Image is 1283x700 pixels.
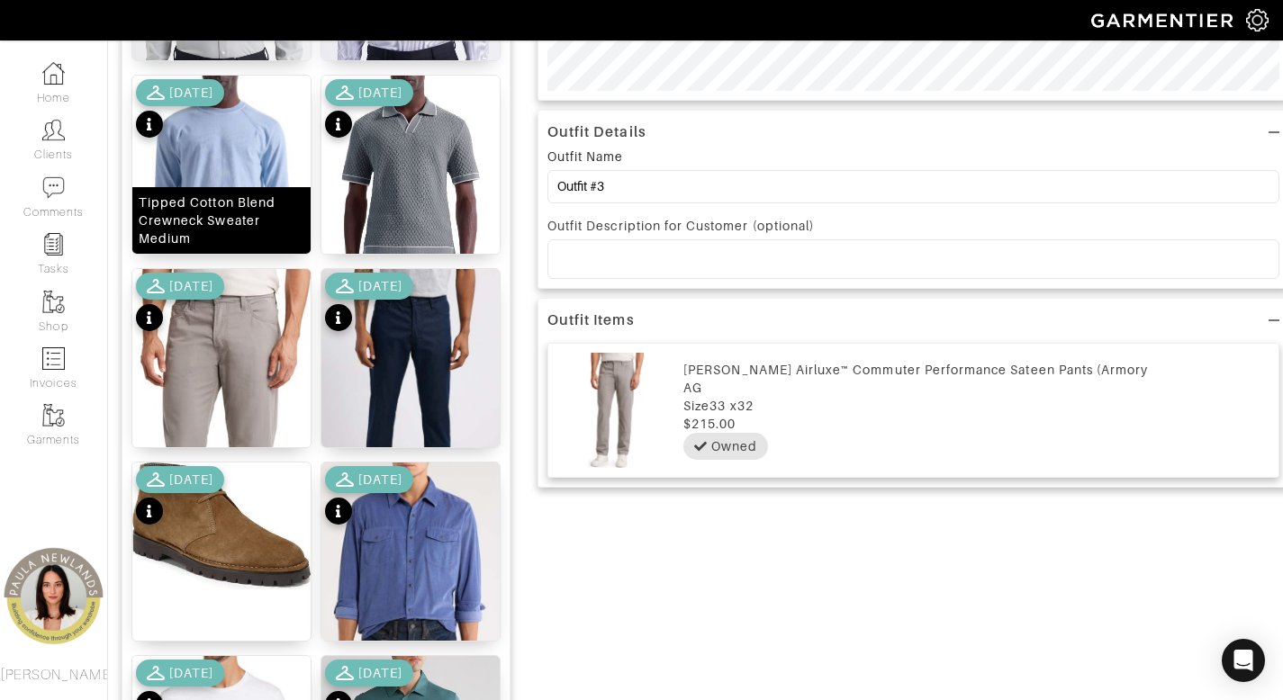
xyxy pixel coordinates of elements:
[358,84,402,102] div: [DATE]
[42,176,65,199] img: comment-icon-a0a6a9ef722e966f86d9cbdc48e553b5cf19dbc54f86b18d962a5391bc8f6eb6.png
[136,79,224,142] div: See product info
[1222,639,1265,682] div: Open Intercom Messenger
[42,119,65,141] img: clients-icon-6bae9207a08558b7cb47a8932f037763ab4055f8c8b6bfacd5dc20c3e0201464.png
[325,273,413,336] div: See product info
[711,437,757,455] div: Owned
[136,466,224,493] div: Purchased date
[683,397,1269,415] div: Size 33 x32
[321,76,500,349] img: details
[169,471,213,489] div: [DATE]
[557,353,674,468] img: AG Tellis Airluxe™ Commuter Performance Sateen Pants (Armory
[136,660,224,687] div: Purchased date
[358,277,402,295] div: [DATE]
[132,462,311,589] img: details
[325,273,413,300] div: Purchased date
[169,84,213,102] div: [DATE]
[1082,4,1246,36] img: garmentier-logo-header-white-b43fb05a5012e4ada735d5af1a66efaba907eab6374d6393d1fbf88cb4ef424d.png
[42,233,65,256] img: reminder-icon-8004d30b9f0a5d33ae49ab947aed9ed385cf756f9e5892f1edd6e32f2345188e.png
[132,76,311,348] img: details
[547,217,1279,235] div: Outfit Description for Customer (optional)
[42,404,65,426] img: garments-icon-b7da505a4dc4fd61783c78ac3ca0ef83fa9d6f193b1c9dc38574b1d14d53ca28.png
[547,311,635,329] div: Outfit Items
[325,660,413,687] div: Purchased date
[136,273,224,336] div: See product info
[136,79,224,106] div: Purchased date
[42,291,65,313] img: garments-icon-b7da505a4dc4fd61783c78ac3ca0ef83fa9d6f193b1c9dc38574b1d14d53ca28.png
[547,123,646,141] div: Outfit Details
[325,466,413,493] div: Purchased date
[325,79,413,106] div: Purchased date
[358,471,402,489] div: [DATE]
[136,466,224,529] div: See product info
[42,347,65,370] img: orders-icon-0abe47150d42831381b5fb84f609e132dff9fe21cb692f30cb5eec754e2cba89.png
[169,277,213,295] div: [DATE]
[132,269,311,636] img: details
[358,664,402,682] div: [DATE]
[683,379,1269,397] div: AG
[42,62,65,85] img: dashboard-icon-dbcd8f5a0b271acd01030246c82b418ddd0df26cd7fceb0bd07c9910d44c42f6.png
[139,193,304,247] div: Tipped Cotton Blend Crewneck Sweater Medium
[683,415,1269,433] div: $215.00
[169,664,213,682] div: [DATE]
[547,148,624,166] div: Outfit Name
[1246,9,1269,31] img: gear-icon-white-bd11855cb880d31180b6d7d6211b90ccbf57a29d726f0c71d8c61bd08dd39cc2.png
[136,273,224,300] div: Purchased date
[683,361,1269,379] div: [PERSON_NAME] Airluxe™ Commuter Performance Sateen Pants (Armory
[325,79,413,142] div: See product info
[321,269,500,542] img: details
[325,466,413,529] div: See product info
